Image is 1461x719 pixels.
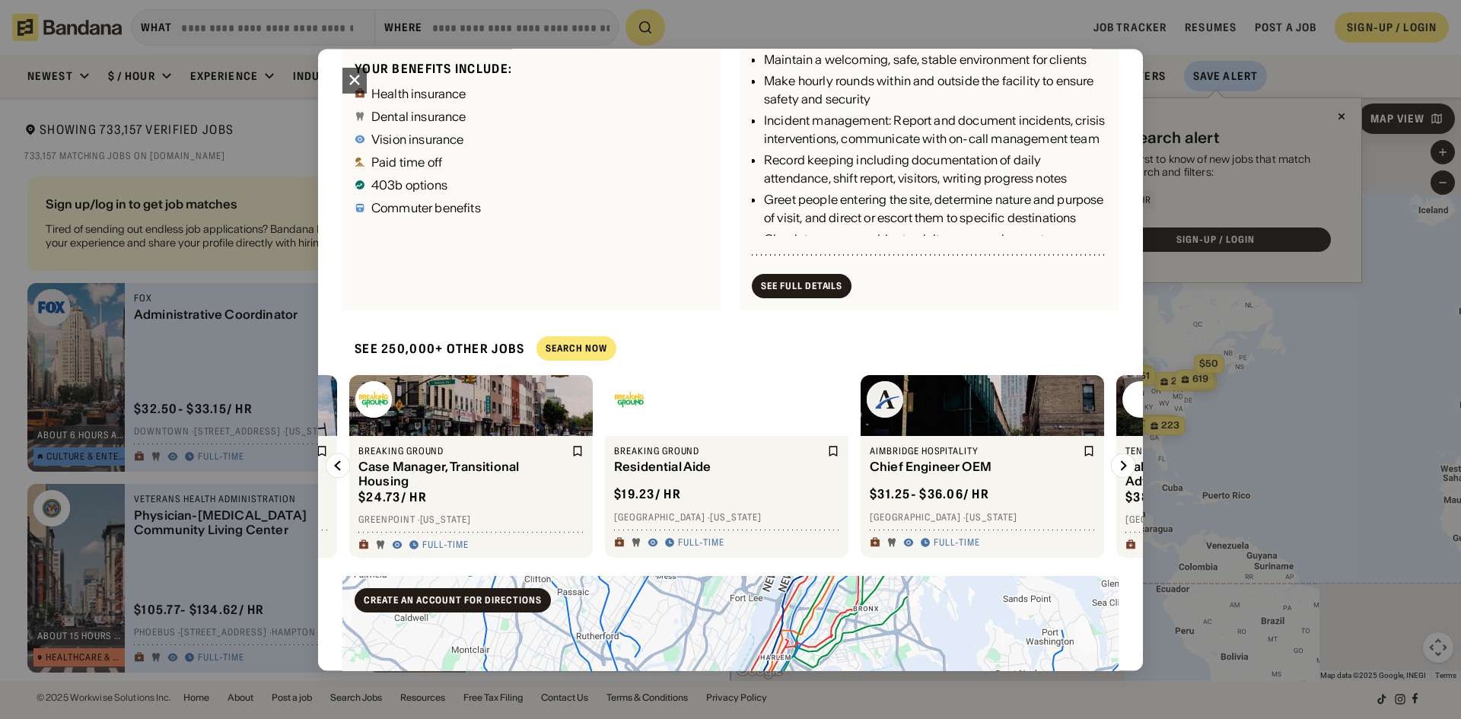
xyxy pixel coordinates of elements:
[761,282,842,291] div: See Full Details
[870,445,1080,457] div: Aimbridge Hospitality
[1111,453,1135,478] img: Right Arrow
[678,537,724,549] div: Full-time
[364,596,542,605] div: Create an account for directions
[1125,489,1195,505] div: $ 38.46 / hr
[358,514,584,527] div: Greenpoint · [US_STATE]
[867,381,903,418] img: Aimbridge Hospitality logo
[764,191,1106,227] div: Greet people entering the site, determine nature and purpose of visit, and direct or escort them ...
[764,231,1106,267] div: Circulate among residents, visitors, or employees to preserve order and protect property
[764,72,1106,109] div: Make hourly rounds within and outside the facility to ensure safety and security
[546,345,607,354] div: Search Now
[870,511,1095,523] div: [GEOGRAPHIC_DATA] · [US_STATE]
[422,539,469,552] div: Full-time
[870,460,1080,475] div: Chief Engineer OEM
[614,487,681,503] div: $ 19.23 / hr
[1122,381,1159,418] img: Ten-X logo
[614,460,824,475] div: Residential Aide
[934,537,980,549] div: Full-time
[614,511,839,523] div: [GEOGRAPHIC_DATA] · [US_STATE]
[371,156,442,168] div: Paid time off
[371,179,447,191] div: 403b options
[1125,445,1335,457] div: Ten-X
[358,445,568,457] div: Breaking Ground
[326,453,350,478] img: Left Arrow
[355,61,709,77] div: Your benefits include:
[1125,514,1351,527] div: [GEOGRAPHIC_DATA] · [US_STATE]
[611,381,648,418] img: Breaking Ground logo
[355,381,392,418] img: Breaking Ground logo
[764,112,1106,148] div: Incident management: Report and document incidents, crisis interventions, communicate with on-cal...
[358,489,427,505] div: $ 24.73 / hr
[764,151,1106,188] div: Record keeping including documentation of daily attendance, shift report, visitors, writing progr...
[371,202,481,214] div: Commuter benefits
[371,87,466,100] div: Health insurance
[371,133,464,145] div: Vision insurance
[614,445,824,457] div: Breaking Ground
[764,51,1106,69] div: Maintain a welcoming, safe, stable environment for clients
[371,110,466,122] div: Dental insurance
[358,460,568,489] div: Case Manager, Transitional Housing
[342,329,524,369] div: See 250,000+ other jobs
[870,487,989,503] div: $ 31.25 - $36.06 / hr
